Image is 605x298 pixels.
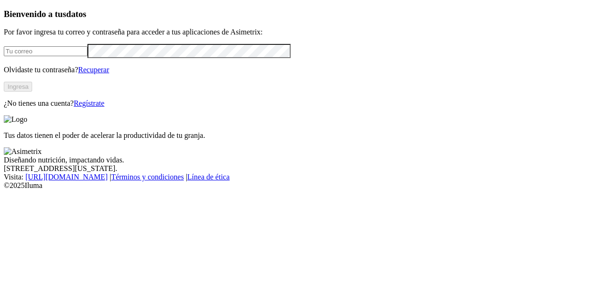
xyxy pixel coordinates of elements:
[187,173,230,181] a: Línea de ética
[66,9,86,19] span: datos
[4,28,601,36] p: Por favor ingresa tu correo y contraseña para acceder a tus aplicaciones de Asimetrix:
[74,99,104,107] a: Regístrate
[4,181,601,190] div: © 2025 Iluma
[4,131,601,140] p: Tus datos tienen el poder de acelerar la productividad de tu granja.
[4,46,87,56] input: Tu correo
[4,99,601,108] p: ¿No tienes una cuenta?
[4,173,601,181] div: Visita : | |
[4,147,42,156] img: Asimetrix
[4,164,601,173] div: [STREET_ADDRESS][US_STATE].
[4,82,32,92] button: Ingresa
[26,173,108,181] a: [URL][DOMAIN_NAME]
[4,115,27,124] img: Logo
[4,66,601,74] p: Olvidaste tu contraseña?
[78,66,109,74] a: Recuperar
[4,9,601,19] h3: Bienvenido a tus
[4,156,601,164] div: Diseñando nutrición, impactando vidas.
[111,173,184,181] a: Términos y condiciones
